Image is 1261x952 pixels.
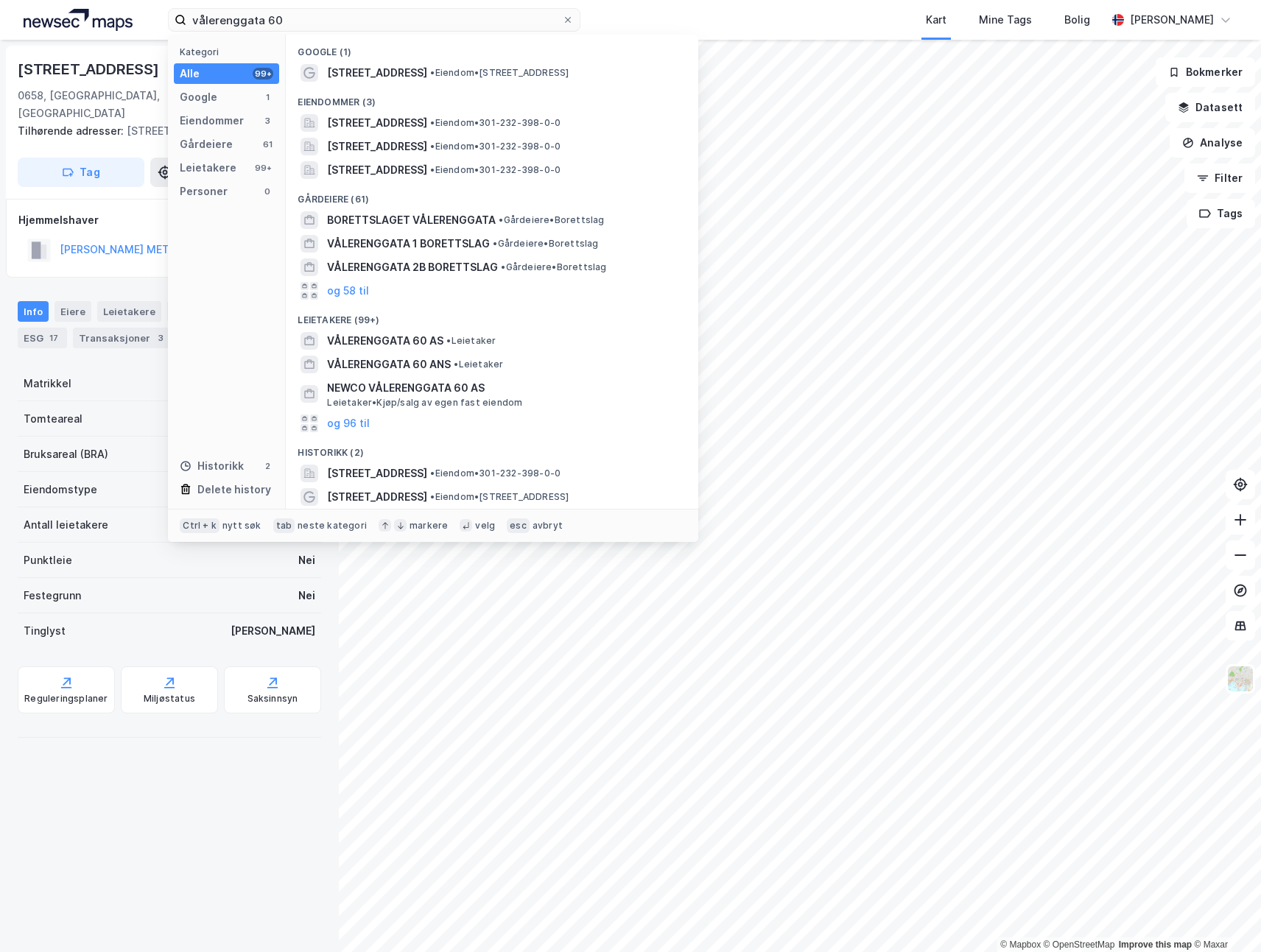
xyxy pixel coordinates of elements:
div: Leietakere [97,301,161,322]
div: Mine Tags [979,11,1032,29]
button: og 96 til [327,415,370,432]
span: • [430,164,435,175]
button: Tags [1187,199,1255,228]
div: Historikk (2) [286,435,698,462]
div: neste kategori [298,520,367,532]
div: Google [180,88,217,106]
span: Leietaker [446,335,496,347]
span: • [493,238,497,249]
div: Historikk [180,457,244,475]
span: [STREET_ADDRESS] [327,465,427,482]
span: BORETTSLAGET VÅLERENGGATA [327,211,496,229]
input: Søk på adresse, matrikkel, gårdeiere, leietakere eller personer [186,9,562,31]
span: Leietaker [454,359,503,370]
div: markere [410,520,448,532]
div: Nei [298,551,315,569]
div: Kart [926,11,946,29]
span: Eiendom • 301-232-398-0-0 [430,164,561,176]
div: 3 [261,115,273,127]
button: og 58 til [327,282,369,300]
span: [STREET_ADDRESS] [327,138,427,155]
div: Eiere [55,301,91,322]
div: 2 [261,460,273,472]
div: Kategori [180,46,279,57]
span: Eiendom • 301-232-398-0-0 [430,468,561,479]
span: • [501,261,505,272]
div: Nei [298,587,315,604]
iframe: Chat Widget [1187,881,1261,952]
img: logo.a4113a55bc3d86da70a041830d287a7e.svg [24,9,133,31]
div: Reguleringsplaner [24,693,108,705]
div: velg [475,520,495,532]
span: [STREET_ADDRESS] [327,488,427,506]
span: • [430,141,435,152]
span: Eiendom • [STREET_ADDRESS] [430,491,569,503]
div: esc [507,518,530,533]
a: Improve this map [1119,939,1192,950]
div: Kontrollprogram for chat [1187,881,1261,952]
div: 0658, [GEOGRAPHIC_DATA], [GEOGRAPHIC_DATA] [18,87,203,122]
img: Z [1226,665,1254,693]
span: Eiendom • 301-232-398-0-0 [430,117,561,129]
div: Festegrunn [24,587,81,604]
div: Tinglyst [24,622,66,640]
button: Datasett [1165,93,1255,122]
div: Eiendommer [180,112,244,130]
div: Saksinnsyn [247,693,298,705]
a: OpenStreetMap [1044,939,1115,950]
div: Tomteareal [24,410,82,428]
span: [STREET_ADDRESS] [327,114,427,132]
div: Leietakere (99+) [286,303,698,329]
span: Eiendom • 301-232-398-0-0 [430,141,561,152]
div: Eiendomstype [24,481,97,498]
span: • [499,214,503,225]
div: Datasett [167,301,222,322]
span: Leietaker • Kjøp/salg av egen fast eiendom [327,397,522,409]
span: • [454,359,458,370]
span: VÅLERENGGATA 60 AS [327,332,443,350]
span: Eiendom • [STREET_ADDRESS] [430,67,569,79]
div: Gårdeiere [180,135,233,153]
div: Punktleie [24,551,72,569]
div: [STREET_ADDRESS] [18,57,162,81]
button: Tag [18,158,144,187]
button: Filter [1184,163,1255,193]
div: 99+ [253,162,273,174]
span: • [430,491,435,502]
div: Transaksjoner [73,328,174,348]
div: 61 [261,138,273,150]
span: • [446,335,451,346]
div: 99+ [253,68,273,80]
div: Miljøstatus [144,693,195,705]
div: Personer [180,183,228,200]
span: Tilhørende adresser: [18,124,127,137]
div: Alle [180,65,200,82]
div: Info [18,301,49,322]
div: Bruksareal (BRA) [24,445,108,463]
div: avbryt [533,520,563,532]
span: Gårdeiere • Borettslag [493,238,598,250]
div: Delete history [197,481,271,498]
div: Hjemmelshaver [18,211,320,229]
div: Matrikkel [24,375,71,392]
div: nytt søk [222,520,261,532]
div: Antall leietakere [24,516,108,534]
span: NEWCO VÅLERENGGATA 60 AS [327,379,681,397]
button: Analyse [1170,128,1255,158]
div: [PERSON_NAME] [1130,11,1214,29]
span: • [430,468,435,479]
span: • [430,117,435,128]
div: tab [273,518,295,533]
span: VÅLERENGGATA 2B BORETTSLAG [327,258,498,276]
div: Bolig [1064,11,1090,29]
a: Mapbox [1000,939,1041,950]
div: ESG [18,328,67,348]
div: [STREET_ADDRESS] [18,122,309,140]
button: Bokmerker [1156,57,1255,87]
div: [PERSON_NAME] [231,622,315,640]
div: 17 [46,331,61,345]
div: Ctrl + k [180,518,219,533]
div: Google (1) [286,35,698,61]
span: [STREET_ADDRESS] [327,161,427,179]
span: Gårdeiere • Borettslag [501,261,606,273]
